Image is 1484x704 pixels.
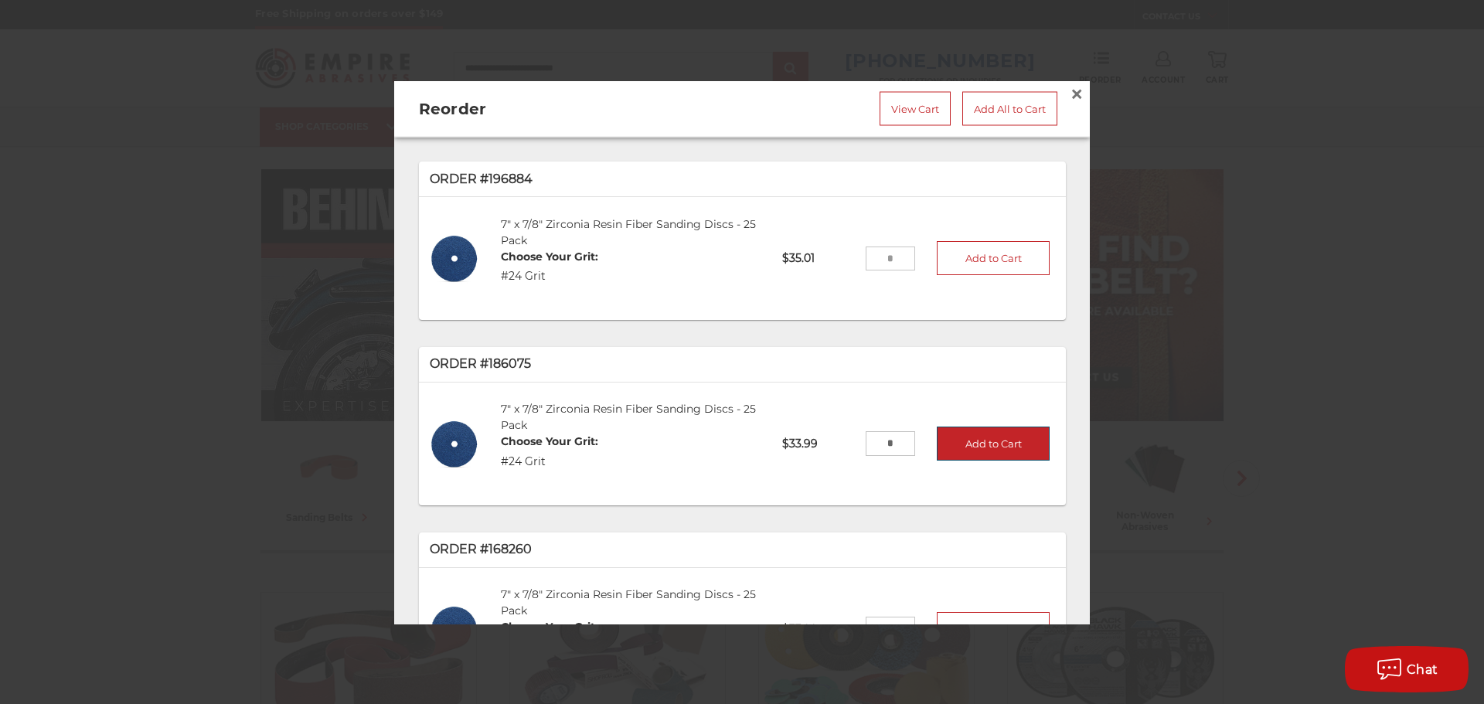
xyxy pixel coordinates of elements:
dd: #24 Grit [501,268,598,284]
span: × [1070,78,1084,108]
p: $35.01 [771,239,865,277]
a: Close [1064,81,1089,106]
p: Order #186075 [430,355,1055,373]
a: 7" x 7/8" Zirconia Resin Fiber Sanding Discs - 25 Pack [501,402,756,432]
button: Add to Cart [937,427,1050,461]
dd: #24 Grit [501,454,598,470]
a: View Cart [880,91,951,125]
a: 7" x 7/8" Zirconia Resin Fiber Sanding Discs - 25 Pack [501,216,756,247]
p: Order #168260 [430,540,1055,559]
span: Chat [1407,662,1438,677]
a: 7" x 7/8" Zirconia Resin Fiber Sanding Discs - 25 Pack [501,587,756,617]
p: Order #196884 [430,169,1055,188]
button: Add to Cart [937,612,1050,646]
img: 7 [430,419,480,469]
button: Chat [1345,646,1469,692]
a: Add All to Cart [962,91,1057,125]
h2: Reorder [419,97,674,120]
img: 7 [430,604,480,655]
dt: Choose Your Grit: [501,434,598,450]
p: $33.99 [771,424,865,462]
dt: Choose Your Grit: [501,248,598,264]
button: Add to Cart [937,241,1050,275]
p: $33.99 [771,610,865,648]
img: 7 [430,233,480,284]
dt: Choose Your Grit: [501,619,598,635]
